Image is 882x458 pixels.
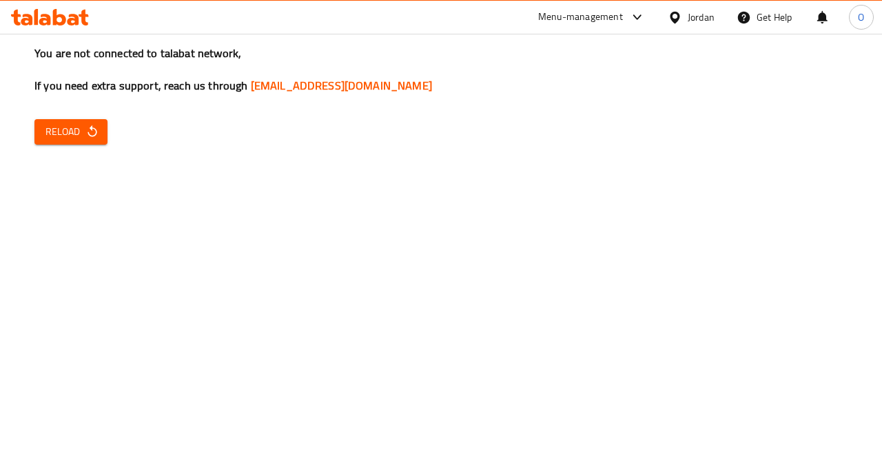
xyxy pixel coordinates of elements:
button: Reload [34,119,107,145]
span: O [858,10,864,25]
a: [EMAIL_ADDRESS][DOMAIN_NAME] [251,75,432,96]
div: Menu-management [538,9,623,25]
span: Reload [45,123,96,140]
div: Jordan [688,10,715,25]
h3: You are not connected to talabat network, If you need extra support, reach us through [34,45,848,94]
